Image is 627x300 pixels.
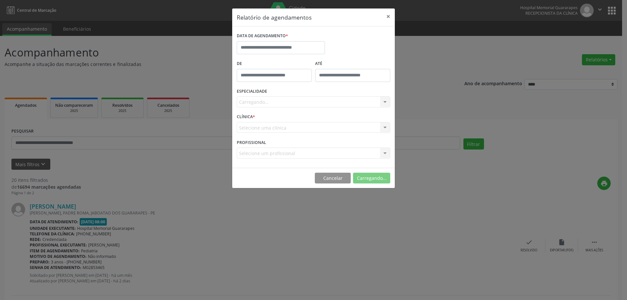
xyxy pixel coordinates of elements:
[237,137,266,148] label: PROFISSIONAL
[382,8,395,24] button: Close
[237,112,255,122] label: CLÍNICA
[237,31,288,41] label: DATA DE AGENDAMENTO
[237,87,267,97] label: ESPECIALIDADE
[315,173,351,184] button: Cancelar
[237,13,312,22] h5: Relatório de agendamentos
[315,59,390,69] label: ATÉ
[237,59,312,69] label: De
[353,173,390,184] button: Carregando...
